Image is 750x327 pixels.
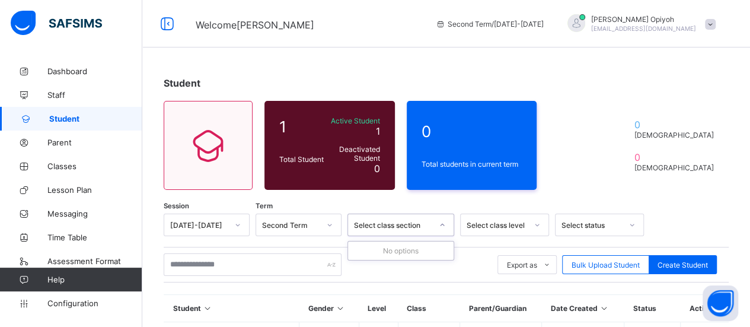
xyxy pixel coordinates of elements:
[681,295,729,322] th: Actions
[47,209,142,218] span: Messaging
[703,285,738,321] button: Open asap
[359,295,398,322] th: Level
[436,20,544,28] span: session/term information
[556,14,722,34] div: Michael ZacheusOpiyoh
[170,221,228,230] div: [DATE]-[DATE]
[47,256,142,266] span: Assessment Format
[299,295,359,322] th: Gender
[256,202,273,210] span: Term
[561,221,622,230] div: Select status
[336,304,346,313] i: Sort in Ascending Order
[572,261,640,269] span: Bulk Upload Student
[47,90,142,100] span: Staff
[164,202,189,210] span: Session
[47,185,142,195] span: Lesson Plan
[47,66,142,76] span: Dashboard
[374,163,380,174] span: 0
[658,261,708,269] span: Create Student
[376,125,380,137] span: 1
[591,15,696,24] span: [PERSON_NAME] Opiyoh
[634,151,714,163] span: 0
[330,145,380,163] span: Deactivated Student
[541,295,624,322] th: Date Created
[49,114,142,123] span: Student
[276,152,327,167] div: Total Student
[203,304,213,313] i: Sort in Ascending Order
[348,242,454,260] div: No options
[262,221,320,230] div: Second Term
[354,221,432,230] div: Select class section
[47,233,142,242] span: Time Table
[422,160,522,169] span: Total students in current term
[422,122,522,141] span: 0
[47,138,142,147] span: Parent
[330,116,380,125] span: Active Student
[196,19,314,31] span: Welcome [PERSON_NAME]
[624,295,681,322] th: Status
[398,295,460,322] th: Class
[47,275,142,284] span: Help
[634,119,714,131] span: 0
[460,295,541,322] th: Parent/Guardian
[634,131,714,139] span: [DEMOGRAPHIC_DATA]
[164,295,299,322] th: Student
[634,163,714,172] span: [DEMOGRAPHIC_DATA]
[591,25,696,32] span: [EMAIL_ADDRESS][DOMAIN_NAME]
[11,11,102,36] img: safsims
[599,304,609,313] i: Sort in Ascending Order
[164,77,200,89] span: Student
[279,118,324,136] span: 1
[467,221,527,230] div: Select class level
[47,299,142,308] span: Configuration
[47,161,142,171] span: Classes
[507,261,537,269] span: Export as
